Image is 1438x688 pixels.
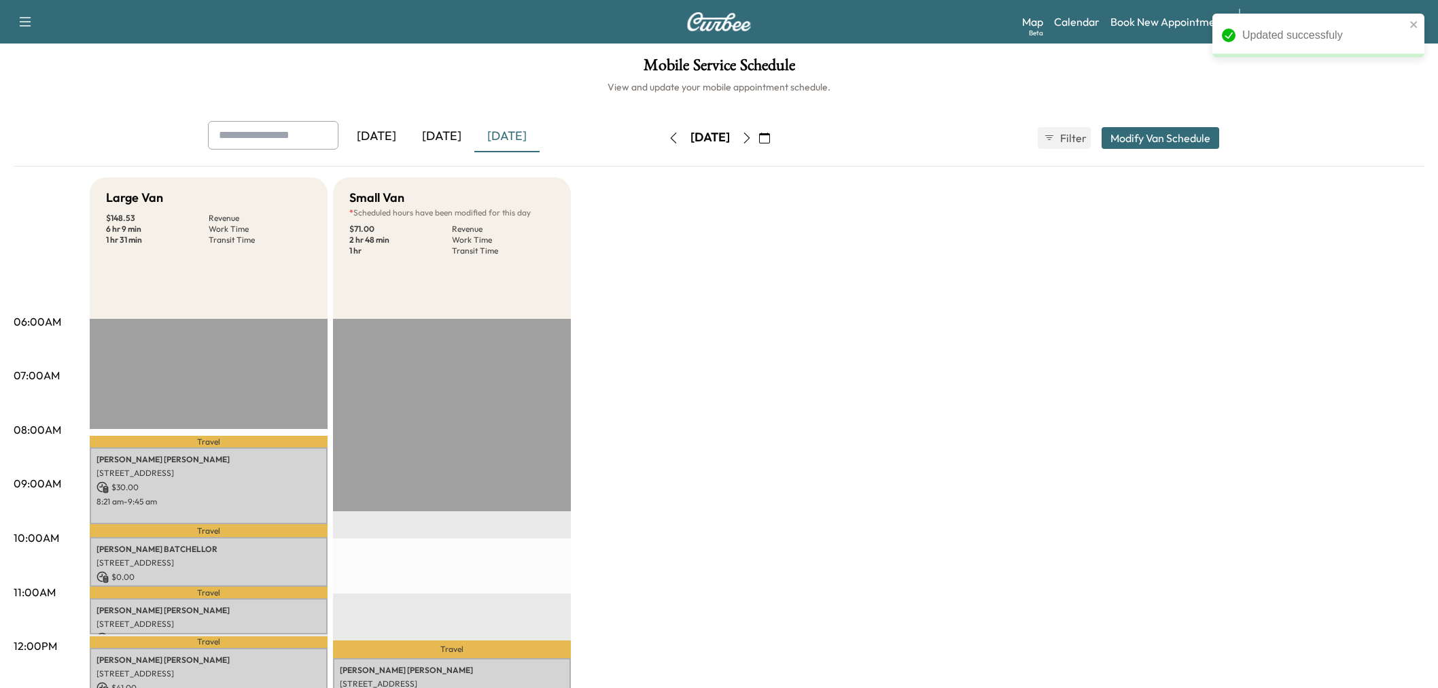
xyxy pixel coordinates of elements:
div: [DATE] [409,121,474,152]
p: [STREET_ADDRESS] [97,557,321,568]
p: Transit Time [209,235,311,245]
div: Updated successfuly [1242,27,1405,44]
p: Travel [90,436,328,447]
a: Book New Appointment [1110,14,1225,30]
p: Travel [333,640,571,658]
h6: View and update your mobile appointment schedule. [14,80,1424,94]
p: [STREET_ADDRESS] [97,468,321,479]
p: [PERSON_NAME] [PERSON_NAME] [97,605,321,616]
p: $ 30.00 [97,481,321,494]
button: Modify Van Schedule [1102,127,1219,149]
p: $ 148.53 [106,213,209,224]
h5: Large Van [106,188,163,207]
p: [PERSON_NAME] BATCHELLOR [97,544,321,555]
span: Filter [1060,130,1085,146]
p: 6 hr 9 min [106,224,209,235]
p: [STREET_ADDRESS] [97,668,321,679]
p: 8:21 am - 9:45 am [97,496,321,507]
div: Beta [1029,28,1043,38]
div: [DATE] [474,121,540,152]
p: 07:00AM [14,367,60,383]
p: Transit Time [452,245,555,256]
button: close [1409,19,1419,30]
p: 06:00AM [14,313,61,330]
p: 1 hr [349,245,452,256]
p: Travel [90,524,328,537]
p: Work Time [452,235,555,245]
p: 08:00AM [14,422,61,438]
h1: Mobile Service Schedule [14,57,1424,80]
h5: Small Van [349,188,404,207]
p: Scheduled hours have been modified for this day [349,207,555,218]
p: 11:00AM [14,584,56,600]
p: Work Time [209,224,311,235]
p: $ 71.00 [349,224,452,235]
p: Travel [90,636,328,648]
a: Calendar [1054,14,1100,30]
button: Filter [1038,127,1091,149]
p: 1 hr 31 min [106,235,209,245]
p: 09:00AM [14,475,61,492]
a: MapBeta [1022,14,1043,30]
p: Revenue [209,213,311,224]
p: 2 hr 48 min [349,235,452,245]
p: [PERSON_NAME] [PERSON_NAME] [97,655,321,666]
p: 12:00PM [14,638,57,654]
p: [PERSON_NAME] [PERSON_NAME] [97,454,321,465]
div: [DATE] [690,129,730,146]
p: $ 0.00 [97,571,321,583]
p: Revenue [452,224,555,235]
img: Curbee Logo [686,12,752,31]
div: [DATE] [344,121,409,152]
p: $ 30.00 [97,632,321,644]
p: [PERSON_NAME] [PERSON_NAME] [340,665,564,676]
p: 10:00AM [14,530,59,546]
p: [STREET_ADDRESS] [97,619,321,630]
p: Travel [90,587,328,598]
